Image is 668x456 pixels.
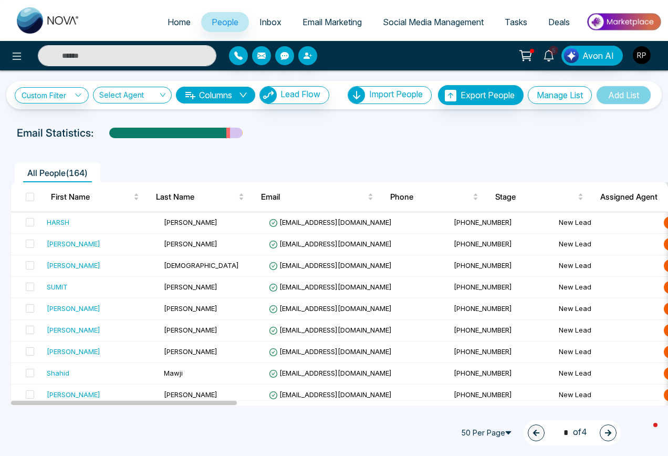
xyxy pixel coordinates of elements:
[269,240,392,248] span: [EMAIL_ADDRESS][DOMAIN_NAME]
[548,17,570,27] span: Deals
[456,424,519,441] span: 50 Per Page
[47,368,69,378] div: Shahid
[164,283,217,291] span: [PERSON_NAME]
[17,7,80,34] img: Nova CRM Logo
[369,89,423,99] span: Import People
[528,86,592,104] button: Manage List
[157,12,201,32] a: Home
[269,347,392,356] span: [EMAIL_ADDRESS][DOMAIN_NAME]
[255,86,329,104] a: Lead FlowLead Flow
[269,304,392,313] span: [EMAIL_ADDRESS][DOMAIN_NAME]
[555,341,660,363] td: New Lead
[260,87,277,103] img: Lead Flow
[302,17,362,27] span: Email Marketing
[280,89,320,99] span: Lead Flow
[164,347,217,356] span: [PERSON_NAME]
[557,426,587,440] span: of 4
[454,283,512,291] span: [PHONE_NUMBER]
[454,369,512,377] span: [PHONE_NUMBER]
[454,304,512,313] span: [PHONE_NUMBER]
[536,46,561,64] a: 5
[164,326,217,334] span: [PERSON_NAME]
[249,12,292,32] a: Inbox
[555,212,660,234] td: New Lead
[269,261,392,270] span: [EMAIL_ADDRESS][DOMAIN_NAME]
[164,369,183,377] span: Mawji
[47,346,100,357] div: [PERSON_NAME]
[239,91,247,99] span: down
[390,191,471,203] span: Phone
[561,46,623,66] button: Avon AI
[505,17,527,27] span: Tasks
[269,218,392,226] span: [EMAIL_ADDRESS][DOMAIN_NAME]
[454,240,512,248] span: [PHONE_NUMBER]
[47,239,100,249] div: [PERSON_NAME]
[47,303,100,314] div: [PERSON_NAME]
[164,218,217,226] span: [PERSON_NAME]
[555,277,660,298] td: New Lead
[454,347,512,356] span: [PHONE_NUMBER]
[382,182,487,212] th: Phone
[555,363,660,385] td: New Lead
[269,326,392,334] span: [EMAIL_ADDRESS][DOMAIN_NAME]
[156,191,236,203] span: Last Name
[586,10,662,34] img: Market-place.gif
[15,87,89,103] a: Custom Filter
[555,385,660,406] td: New Lead
[632,420,657,445] iframe: Intercom live chat
[487,182,592,212] th: Stage
[564,48,579,63] img: Lead Flow
[292,12,372,32] a: Email Marketing
[47,282,68,292] div: SUMIT
[47,260,100,271] div: [PERSON_NAME]
[372,12,494,32] a: Social Media Management
[43,182,148,212] th: First Name
[164,390,217,399] span: [PERSON_NAME]
[549,46,558,55] span: 5
[164,304,217,313] span: [PERSON_NAME]
[164,261,239,270] span: [DEMOGRAPHIC_DATA]
[253,182,382,212] th: Email
[23,168,92,178] span: All People ( 164 )
[148,182,253,212] th: Last Name
[494,12,538,32] a: Tasks
[168,17,191,27] span: Home
[47,325,100,335] div: [PERSON_NAME]
[582,49,614,62] span: Avon AI
[259,17,281,27] span: Inbox
[269,369,392,377] span: [EMAIL_ADDRESS][DOMAIN_NAME]
[538,12,580,32] a: Deals
[51,191,131,203] span: First Name
[201,12,249,32] a: People
[261,191,366,203] span: Email
[495,191,576,203] span: Stage
[438,85,524,105] button: Export People
[164,240,217,248] span: [PERSON_NAME]
[555,234,660,255] td: New Lead
[269,283,392,291] span: [EMAIL_ADDRESS][DOMAIN_NAME]
[454,218,512,226] span: [PHONE_NUMBER]
[555,320,660,341] td: New Lead
[47,389,100,400] div: [PERSON_NAME]
[176,87,255,103] button: Columnsdown
[461,90,515,100] span: Export People
[269,390,392,399] span: [EMAIL_ADDRESS][DOMAIN_NAME]
[633,46,651,64] img: User Avatar
[555,298,660,320] td: New Lead
[47,217,69,227] div: HARSH
[383,17,484,27] span: Social Media Management
[454,390,512,399] span: [PHONE_NUMBER]
[454,326,512,334] span: [PHONE_NUMBER]
[454,261,512,270] span: [PHONE_NUMBER]
[17,125,93,141] p: Email Statistics:
[212,17,238,27] span: People
[259,86,329,104] button: Lead Flow
[555,255,660,277] td: New Lead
